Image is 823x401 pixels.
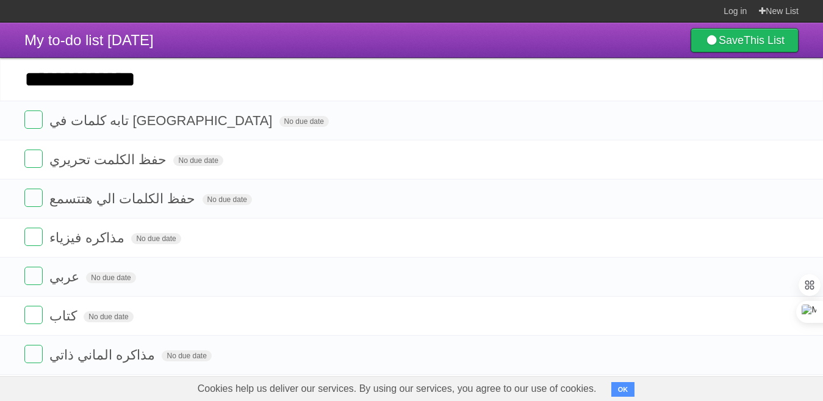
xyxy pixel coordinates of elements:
span: حفظ الكلمت تحريري [49,152,170,167]
button: OK [611,382,635,397]
span: No due date [131,233,181,244]
span: No due date [84,311,133,322]
span: No due date [203,194,252,205]
span: No due date [279,116,329,127]
span: No due date [86,272,135,283]
span: My to-do list [DATE] [24,32,154,48]
label: Done [24,150,43,168]
label: Done [24,267,43,285]
span: كتاب [49,308,80,323]
span: عربي [49,269,82,284]
a: SaveThis List [691,28,799,52]
label: Done [24,345,43,363]
span: No due date [173,155,223,166]
label: Done [24,228,43,246]
label: Done [24,306,43,324]
span: تابه كلمات في [GEOGRAPHIC_DATA] [49,113,275,128]
span: مذاكره الماني ذاتي [49,347,158,363]
span: مذاكره فيزياء [49,230,128,245]
label: Done [24,189,43,207]
span: Cookies help us deliver our services. By using our services, you agree to our use of cookies. [185,377,609,401]
b: This List [744,34,785,46]
span: حفظ الكلمات الي هتتسمع [49,191,198,206]
label: Done [24,110,43,129]
span: No due date [162,350,211,361]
